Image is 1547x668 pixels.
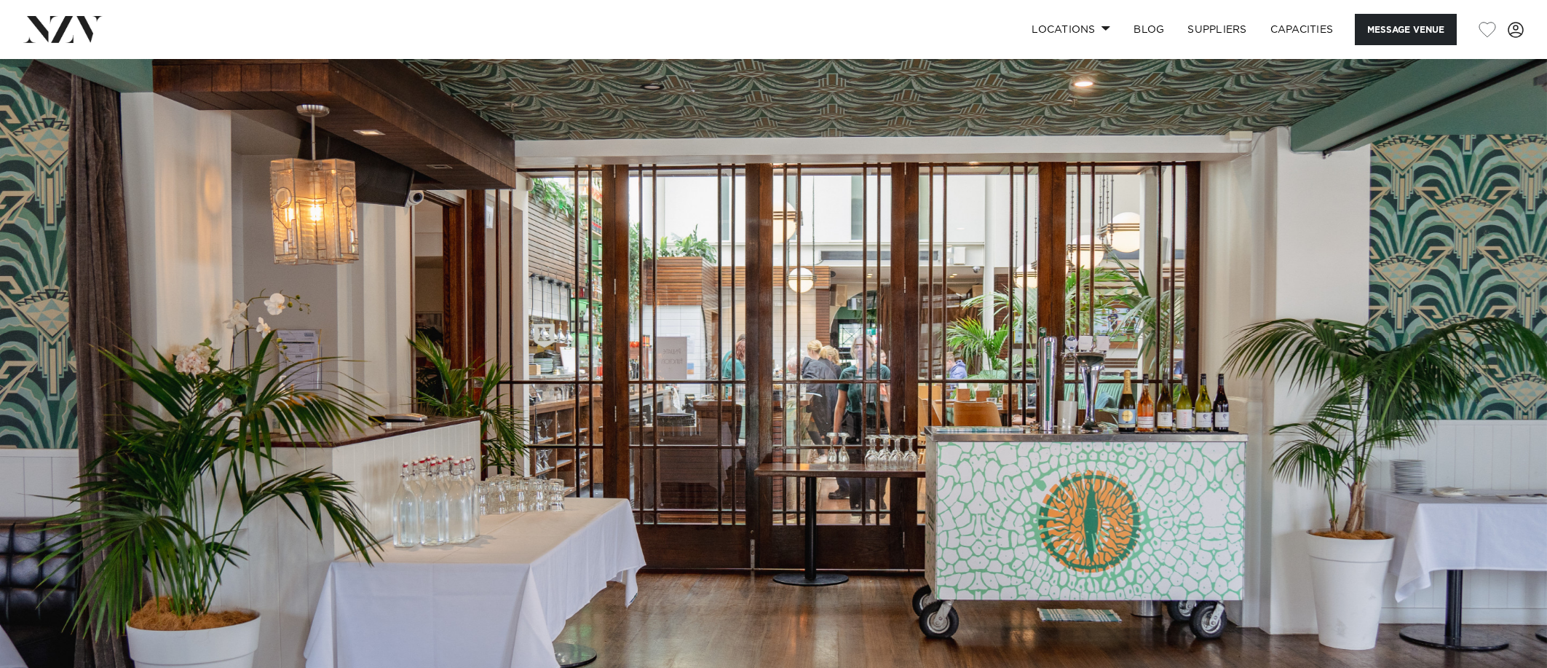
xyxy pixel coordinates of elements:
[1176,14,1258,45] a: SUPPLIERS
[23,16,103,42] img: nzv-logo.png
[1259,14,1345,45] a: Capacities
[1355,14,1457,45] button: Message Venue
[1122,14,1176,45] a: BLOG
[1020,14,1122,45] a: Locations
